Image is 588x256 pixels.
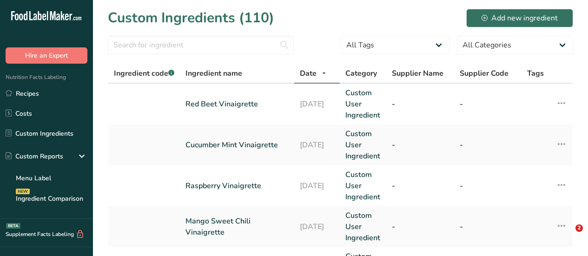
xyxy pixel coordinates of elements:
[392,68,443,79] span: Supplier Name
[345,169,381,203] a: Custom User Ingredient
[392,98,449,110] a: -
[108,7,274,28] h1: Custom Ingredients (110)
[300,98,334,110] a: [DATE]
[460,68,509,79] span: Supplier Code
[556,224,579,247] iframe: Intercom live chat
[575,224,583,232] span: 2
[300,139,334,151] a: [DATE]
[300,221,334,232] a: [DATE]
[185,180,289,191] a: Raspberry Vinaigrette
[392,139,449,151] a: -
[6,47,87,64] button: Hire an Expert
[185,98,289,110] a: Red Beet Vinaigrette
[527,68,544,79] span: Tags
[460,221,516,232] a: -
[114,68,174,79] span: Ingredient code
[345,128,381,162] a: Custom User Ingredient
[6,223,20,229] div: BETA
[108,36,294,54] input: Search for ingredient
[185,68,242,79] span: Ingredient name
[345,210,381,243] a: Custom User Ingredient
[392,180,449,191] a: -
[185,139,289,151] a: Cucumber Mint Vinaigrette
[185,216,289,238] a: Mango Sweet Chili Vinaigrette
[466,9,573,27] button: Add new ingredient
[345,68,377,79] span: Category
[482,13,558,24] div: Add new ingredient
[300,180,334,191] a: [DATE]
[460,139,516,151] a: -
[6,151,63,161] div: Custom Reports
[16,189,30,194] div: NEW
[460,98,516,110] a: -
[392,221,449,232] a: -
[300,68,317,79] span: Date
[345,87,381,121] a: Custom User Ingredient
[460,180,516,191] a: -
